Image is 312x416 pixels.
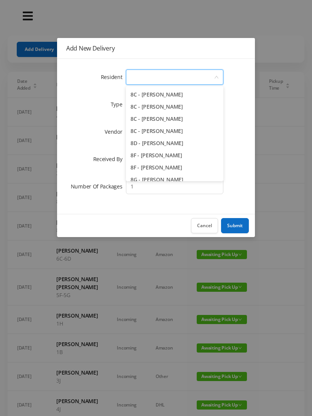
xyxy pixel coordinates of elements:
li: 8C - [PERSON_NAME] [126,101,223,113]
button: Cancel [191,218,218,233]
li: 8G - [PERSON_NAME] [126,174,223,186]
li: 8C - [PERSON_NAME] [126,113,223,125]
li: 8C - [PERSON_NAME] [126,125,223,137]
li: 8D - [PERSON_NAME] [126,137,223,149]
label: Resident [101,73,126,81]
i: icon: down [214,75,219,80]
li: 8C - [PERSON_NAME] [126,89,223,101]
button: Submit [221,218,249,233]
label: Received By [93,155,126,163]
div: Add New Delivery [66,44,246,52]
li: 8F - [PERSON_NAME] [126,161,223,174]
li: 8F - [PERSON_NAME] [126,149,223,161]
label: Type [111,101,126,108]
form: Add New Delivery [66,68,246,196]
label: Vendor [105,128,126,135]
label: Number Of Packages [71,183,126,190]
